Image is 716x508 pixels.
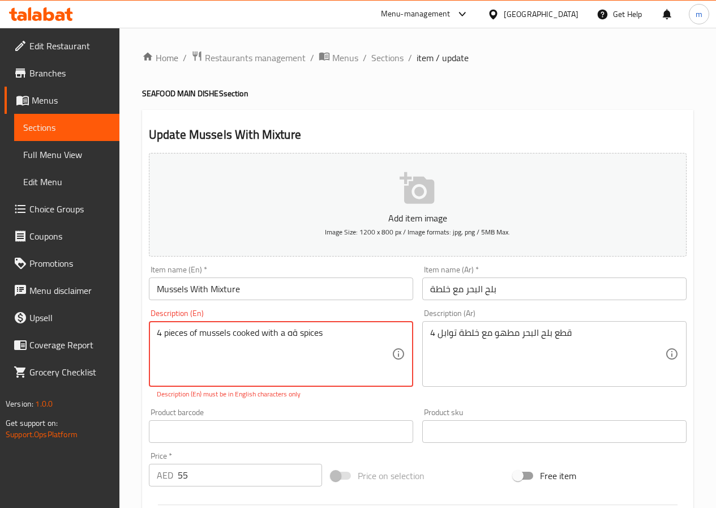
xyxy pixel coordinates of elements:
[157,327,392,381] textarea: 4 pieces of mussels cooked with a ةه spices
[29,39,110,53] span: Edit Restaurant
[422,278,687,300] input: Enter name Ar
[430,327,665,381] textarea: 4 قطع بلح البحر مطهو مع خلطة توابل
[696,8,702,20] span: m
[191,50,306,65] a: Restaurants management
[149,278,413,300] input: Enter name En
[14,168,119,195] a: Edit Menu
[32,93,110,107] span: Menus
[5,223,119,250] a: Coupons
[363,51,367,65] li: /
[319,50,358,65] a: Menus
[371,51,404,65] a: Sections
[157,389,405,399] p: Description (En) must be in English characters only
[29,311,110,325] span: Upsell
[29,257,110,270] span: Promotions
[5,195,119,223] a: Choice Groups
[6,396,33,411] span: Version:
[205,51,306,65] span: Restaurants management
[5,358,119,386] a: Grocery Checklist
[142,51,178,65] a: Home
[381,7,451,21] div: Menu-management
[23,175,110,189] span: Edit Menu
[166,211,669,225] p: Add item image
[29,284,110,297] span: Menu disclaimer
[142,88,693,99] h4: SEAFOOD MAIN DISHES section
[157,468,173,482] p: AED
[504,8,578,20] div: [GEOGRAPHIC_DATA]
[142,50,693,65] nav: breadcrumb
[29,338,110,352] span: Coverage Report
[23,121,110,134] span: Sections
[422,420,687,443] input: Please enter product sku
[332,51,358,65] span: Menus
[6,427,78,442] a: Support.OpsPlatform
[183,51,187,65] li: /
[149,126,687,143] h2: Update Mussels With Mixture
[310,51,314,65] li: /
[5,32,119,59] a: Edit Restaurant
[35,396,53,411] span: 1.0.0
[417,51,469,65] span: item / update
[14,114,119,141] a: Sections
[6,416,58,430] span: Get support on:
[29,66,110,80] span: Branches
[5,87,119,114] a: Menus
[178,464,322,486] input: Please enter price
[29,202,110,216] span: Choice Groups
[358,469,425,483] span: Price on selection
[29,229,110,243] span: Coupons
[14,141,119,168] a: Full Menu View
[5,304,119,331] a: Upsell
[5,59,119,87] a: Branches
[149,153,687,257] button: Add item imageImage Size: 1200 x 800 px / Image formats: jpg, png / 5MB Max.
[23,148,110,161] span: Full Menu View
[325,225,510,238] span: Image Size: 1200 x 800 px / Image formats: jpg, png / 5MB Max.
[540,469,576,483] span: Free item
[408,51,412,65] li: /
[149,420,413,443] input: Please enter product barcode
[29,365,110,379] span: Grocery Checklist
[5,331,119,358] a: Coverage Report
[5,277,119,304] a: Menu disclaimer
[5,250,119,277] a: Promotions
